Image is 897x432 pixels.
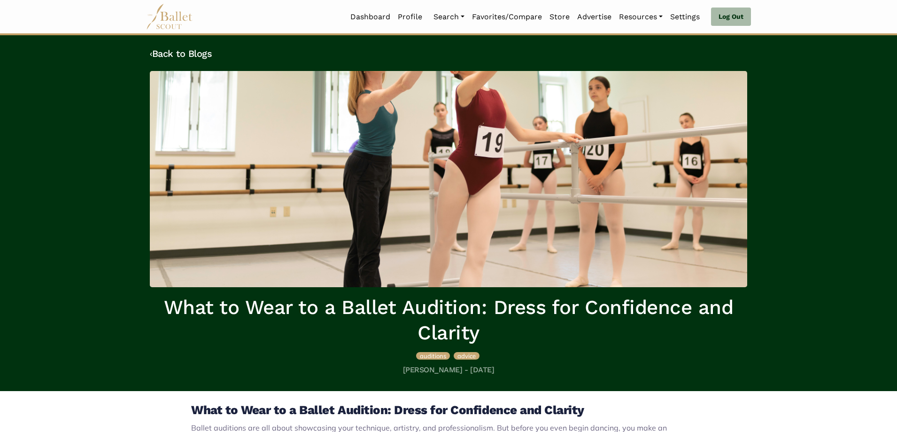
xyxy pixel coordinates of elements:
[420,352,446,360] span: auditions
[150,365,747,375] h5: [PERSON_NAME] - [DATE]
[711,8,751,26] a: Log Out
[416,351,452,360] a: auditions
[150,71,747,287] img: header_image.img
[150,47,152,59] code: ‹
[394,7,426,27] a: Profile
[468,7,546,27] a: Favorites/Compare
[191,403,584,417] strong: What to Wear to a Ballet Audition: Dress for Confidence and Clarity
[615,7,666,27] a: Resources
[457,352,476,360] span: advice
[150,295,747,346] h1: What to Wear to a Ballet Audition: Dress for Confidence and Clarity
[430,7,468,27] a: Search
[454,351,479,360] a: advice
[347,7,394,27] a: Dashboard
[573,7,615,27] a: Advertise
[666,7,704,27] a: Settings
[150,48,212,59] a: ‹Back to Blogs
[546,7,573,27] a: Store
